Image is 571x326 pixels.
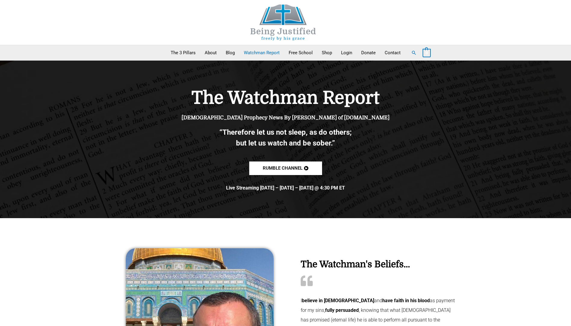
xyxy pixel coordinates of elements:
[302,298,374,303] b: believe in [DEMOGRAPHIC_DATA]
[426,51,428,55] span: 0
[263,166,303,171] span: Rumble channel
[221,45,239,60] a: Blog
[200,45,221,60] a: About
[249,161,322,175] a: Rumble channel
[238,5,328,40] img: Being Justified
[166,45,405,60] nav: Primary Site Navigation
[337,45,357,60] a: Login
[159,115,412,121] h4: [DEMOGRAPHIC_DATA] Prophecy News By [PERSON_NAME] of [DOMAIN_NAME]
[284,45,317,60] a: Free School
[382,298,430,303] b: have faith in his blood
[411,50,417,55] a: Search button
[166,45,200,60] a: The 3 Pillars
[239,45,284,60] a: Watchman Report
[317,45,337,60] a: Shop
[236,139,335,147] b: but let us watch and be sober.”
[226,185,345,191] b: Live Streaming [DATE] – [DATE] – [DATE] @ 4:30 PM ET
[219,128,352,136] b: “Therefore let us not sleep, as do others;
[380,45,405,60] a: Contact
[159,88,412,109] h1: The Watchman Report
[301,260,457,269] h2: The Watchman's Beliefs...
[423,50,431,55] a: View Shopping Cart, empty
[357,45,380,60] a: Donate
[325,307,359,313] b: fully persuaded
